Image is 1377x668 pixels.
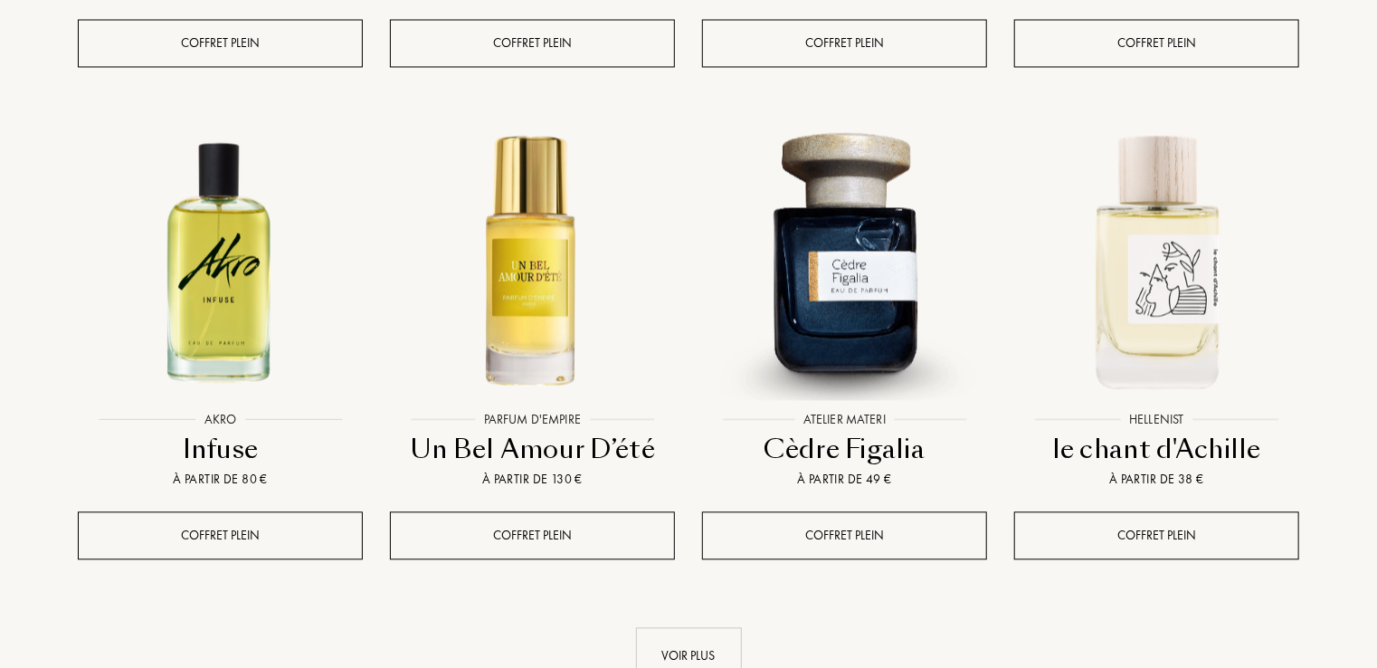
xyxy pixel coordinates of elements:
[80,119,361,400] img: Infuse Akro
[702,511,987,559] div: Coffret plein
[390,511,675,559] div: Coffret plein
[78,511,363,559] div: Coffret plein
[1014,99,1299,511] a: le chant d'Achille HellenistHellenistle chant d'AchilleÀ partir de 38 €
[702,19,987,67] div: Coffret plein
[390,19,675,67] div: Coffret plein
[78,99,363,511] a: Infuse AkroAkroInfuseÀ partir de 80 €
[1021,470,1292,489] div: À partir de 38 €
[1016,119,1297,400] img: le chant d'Achille Hellenist
[397,470,668,489] div: À partir de 130 €
[704,119,985,400] img: Cèdre Figalia Atelier Materi
[78,19,363,67] div: Coffret plein
[702,99,987,511] a: Cèdre Figalia Atelier MateriAtelier MateriCèdre FigaliaÀ partir de 49 €
[390,99,675,511] a: Un Bel Amour D’été Parfum d'EmpireParfum d'EmpireUn Bel Amour D’étéÀ partir de 130 €
[392,119,673,400] img: Un Bel Amour D’été Parfum d'Empire
[1014,511,1299,559] div: Coffret plein
[85,470,356,489] div: À partir de 80 €
[1014,19,1299,67] div: Coffret plein
[709,470,980,489] div: À partir de 49 €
